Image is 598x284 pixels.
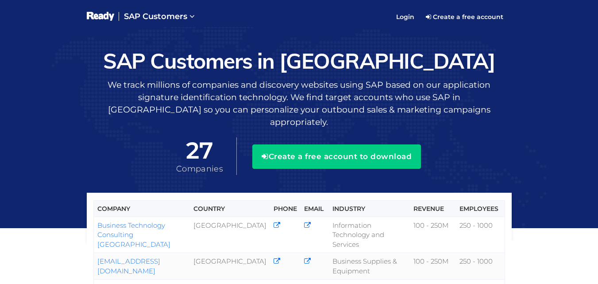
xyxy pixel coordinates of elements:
[410,217,456,253] td: 100 - 250M
[190,217,270,253] td: [GEOGRAPHIC_DATA]
[396,13,414,21] span: Login
[420,10,509,24] a: Create a free account
[456,253,505,280] td: 250 - 1000
[97,257,160,275] a: [EMAIL_ADDRESS][DOMAIN_NAME]
[410,253,456,280] td: 100 - 250M
[87,79,512,128] p: We track millions of companies and discovery websites using SAP based on our application signatur...
[456,217,505,253] td: 250 - 1000
[252,144,421,168] button: Create a free account to download
[301,201,329,217] th: Email
[329,253,410,280] td: Business Supplies & Equipment
[87,49,512,73] h1: SAP Customers in [GEOGRAPHIC_DATA]
[124,12,187,21] span: SAP Customers
[270,201,301,217] th: Phone
[176,138,223,163] span: 27
[97,221,170,249] a: Business Technology Consulting [GEOGRAPHIC_DATA]
[410,201,456,217] th: Revenue
[119,4,200,29] a: SAP Customers
[93,201,190,217] th: Company
[87,11,115,22] img: logo
[391,6,420,28] a: Login
[190,201,270,217] th: Country
[329,201,410,217] th: Industry
[456,201,505,217] th: Employees
[329,217,410,253] td: Information Technology and Services
[176,164,223,174] span: Companies
[190,253,270,280] td: [GEOGRAPHIC_DATA]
